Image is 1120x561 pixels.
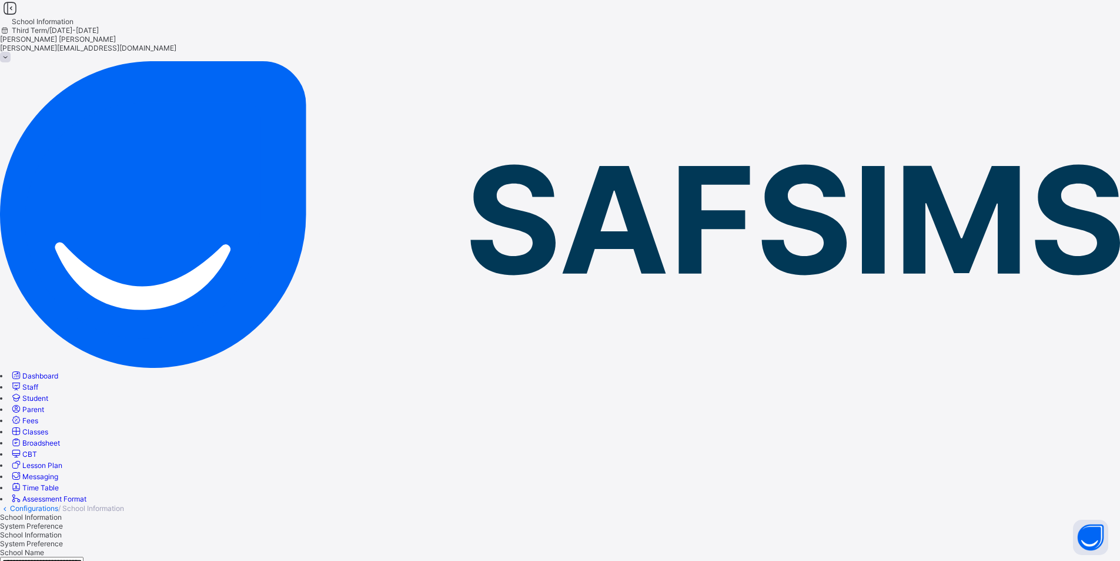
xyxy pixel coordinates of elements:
[22,383,38,391] span: Staff
[22,494,86,503] span: Assessment Format
[1073,520,1108,555] button: Open asap
[10,450,37,459] a: CBT
[22,427,48,436] span: Classes
[22,461,62,470] span: Lesson Plan
[10,394,48,403] a: Student
[22,483,59,492] span: Time Table
[10,383,38,391] a: Staff
[10,371,58,380] a: Dashboard
[12,17,73,26] span: School Information
[58,504,124,513] span: / School Information
[22,439,60,447] span: Broadsheet
[10,439,60,447] a: Broadsheet
[10,461,62,470] a: Lesson Plan
[10,416,38,425] a: Fees
[10,494,86,503] a: Assessment Format
[22,371,58,380] span: Dashboard
[22,405,44,414] span: Parent
[10,472,58,481] a: Messaging
[10,405,44,414] a: Parent
[10,483,59,492] a: Time Table
[22,394,48,403] span: Student
[10,504,58,513] a: Configurations
[22,416,38,425] span: Fees
[22,472,58,481] span: Messaging
[10,427,48,436] a: Classes
[22,450,37,459] span: CBT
